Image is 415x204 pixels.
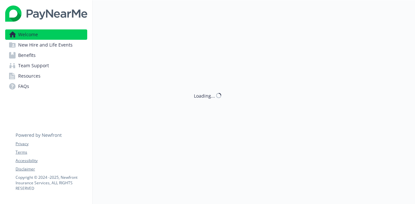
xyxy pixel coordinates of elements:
[194,92,215,99] div: Loading...
[16,141,87,147] a: Privacy
[18,81,29,91] span: FAQs
[16,158,87,164] a: Accessibility
[18,71,41,81] span: Resources
[18,60,49,71] span: Team Support
[16,149,87,155] a: Terms
[5,60,87,71] a: Team Support
[18,50,36,60] span: Benefits
[5,40,87,50] a: New Hire and Life Events
[16,175,87,191] p: Copyright © 2024 - 2025 , Newfront Insurance Services, ALL RIGHTS RESERVED
[5,71,87,81] a: Resources
[18,29,38,40] span: Welcome
[18,40,73,50] span: New Hire and Life Events
[5,29,87,40] a: Welcome
[16,166,87,172] a: Disclaimer
[5,50,87,60] a: Benefits
[5,81,87,91] a: FAQs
